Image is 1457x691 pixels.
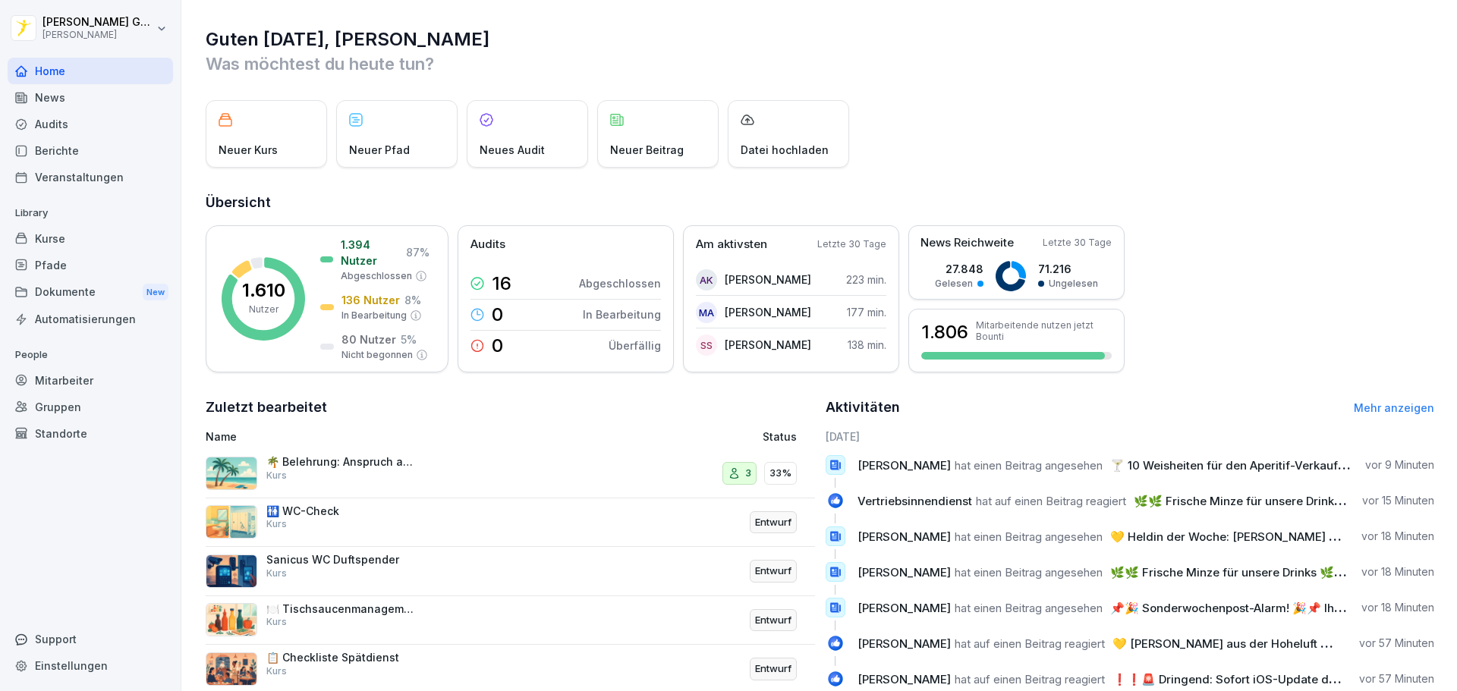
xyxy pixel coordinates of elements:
[858,565,951,579] span: [PERSON_NAME]
[341,331,396,347] p: 80 Nutzer
[755,564,791,579] p: Entwurf
[755,515,791,530] p: Entwurf
[341,269,412,283] p: Abgeschlossen
[1361,600,1434,615] p: vor 18 Minuten
[755,661,791,677] p: Entwurf
[1362,493,1434,508] p: vor 15 Minuten
[206,652,257,686] img: l2h2shijmtm51cczhw7odq98.png
[206,603,257,636] img: exxdyns72dfwd14hebdly3cp.png
[206,429,587,444] p: Name
[8,306,173,332] a: Automatisierungen
[858,458,951,473] span: [PERSON_NAME]
[1359,636,1434,651] p: vor 57 Minuten
[817,237,886,251] p: Letzte 30 Tage
[341,348,413,362] p: Nicht begonnen
[763,429,797,444] p: Status
[935,261,983,277] p: 27.848
[955,601,1103,615] span: hat einen Beitrag angesehen
[249,303,278,316] p: Nutzer
[696,302,717,323] div: MA
[609,338,661,353] p: Überfällig
[1049,277,1098,291] p: Ungelesen
[976,319,1112,342] p: Mitarbeitende nutzen jetzt Bounti
[492,337,503,355] p: 0
[8,367,173,394] a: Mitarbeiter
[206,449,815,498] a: 🌴 Belehrung: Anspruch auf bezahlten Erholungsurlaub und [PERSON_NAME]Kurs333%
[1354,401,1434,414] a: Mehr anzeigen
[955,565,1103,579] span: hat einen Beitrag angesehen
[206,554,257,588] img: luuqjhkzcakh9ccac2pz09oo.png
[1043,236,1112,250] p: Letzte 30 Tage
[725,304,811,320] p: [PERSON_NAME]
[858,601,951,615] span: [PERSON_NAME]
[755,613,791,628] p: Entwurf
[583,306,661,322] p: In Bearbeitung
[219,142,278,158] p: Neuer Kurs
[143,284,168,301] div: New
[8,137,173,164] a: Berichte
[42,16,153,29] p: [PERSON_NAME] Greller
[955,529,1103,544] span: hat einen Beitrag angesehen
[610,142,684,158] p: Neuer Beitrag
[266,664,287,678] p: Kurs
[8,84,173,111] a: News
[858,494,972,508] span: Vertriebsinnendienst
[858,529,951,544] span: [PERSON_NAME]
[955,672,1105,686] span: hat auf einen Beitrag reagiert
[8,252,173,278] div: Pfade
[266,517,287,531] p: Kurs
[8,394,173,420] a: Gruppen
[976,494,1126,508] span: hat auf einen Beitrag reagiert
[1365,457,1434,473] p: vor 9 Minuten
[696,236,767,253] p: Am aktivsten
[266,602,418,616] p: 🍽️ Tischsaucenmanagement
[8,278,173,306] div: Dokumente
[725,272,811,287] p: [PERSON_NAME]
[406,244,430,260] p: 87 %
[206,596,815,645] a: 🍽️ TischsaucenmanagementKursEntwurf
[920,234,1014,252] p: News Reichweite
[8,652,173,679] a: Einstellungen
[8,201,173,225] p: Library
[266,567,287,580] p: Kurs
[349,142,410,158] p: Neuer Pfad
[725,337,811,353] p: [PERSON_NAME]
[266,504,418,518] p: 🚻 WC-Check
[1361,529,1434,544] p: vor 18 Minuten
[1359,671,1434,686] p: vor 57 Minuten
[921,319,968,345] h3: 1.806
[8,420,173,447] a: Standorte
[242,281,285,300] p: 1.610
[769,466,791,481] p: 33%
[206,192,1434,213] h2: Übersicht
[8,626,173,652] div: Support
[8,58,173,84] a: Home
[8,164,173,190] a: Veranstaltungen
[206,547,815,596] a: Sanicus WC DuftspenderKursEntwurf
[206,505,257,539] img: v92xrh78m80z1ixos6u0k3dt.png
[8,225,173,252] a: Kurse
[206,52,1434,76] p: Was möchtest du heute tun?
[745,466,751,481] p: 3
[470,236,505,253] p: Audits
[8,111,173,137] a: Audits
[696,269,717,291] div: AK
[341,237,401,269] p: 1.394 Nutzer
[266,553,418,567] p: Sanicus WC Duftspender
[858,672,951,686] span: [PERSON_NAME]
[8,343,173,367] p: People
[206,498,815,548] a: 🚻 WC-CheckKursEntwurf
[935,277,973,291] p: Gelesen
[42,30,153,40] p: [PERSON_NAME]
[579,275,661,291] p: Abgeschlossen
[206,457,257,490] img: s9mc00x6ussfrb3lxoajtb4r.png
